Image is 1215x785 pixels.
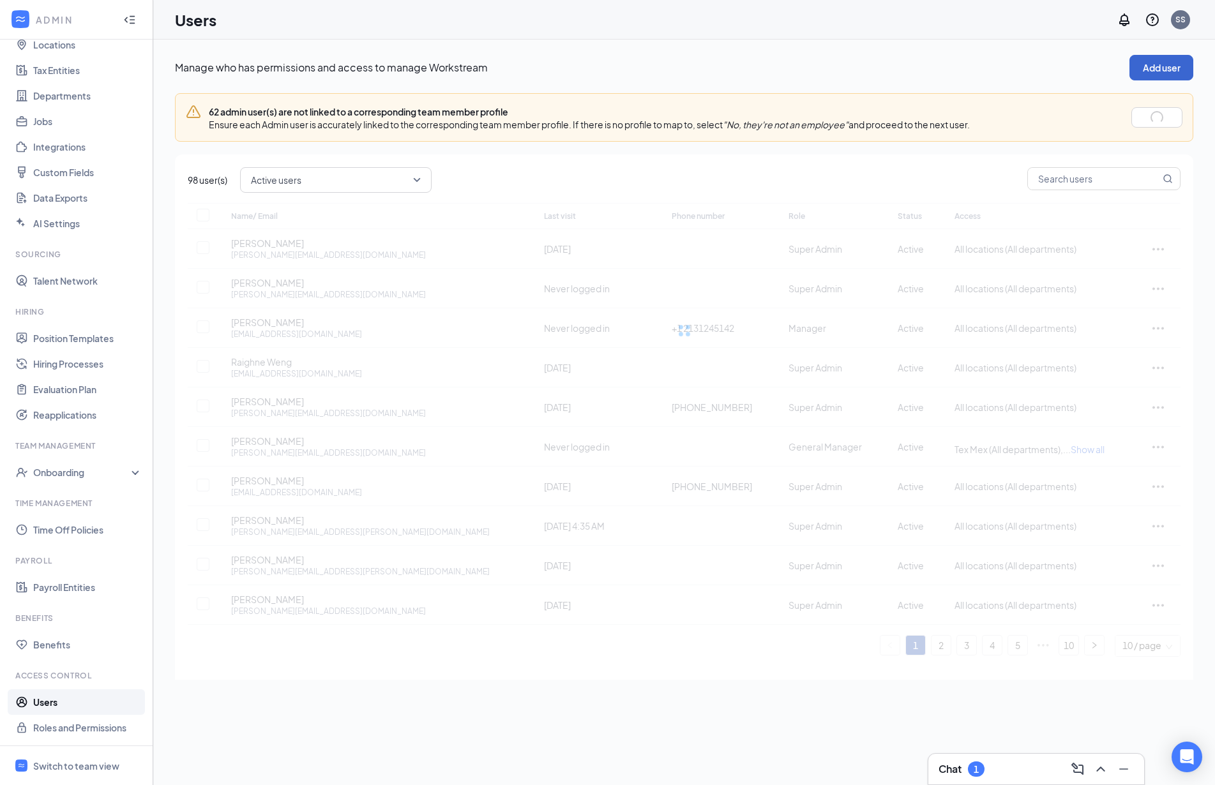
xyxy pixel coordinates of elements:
[175,61,1129,75] p: Manage who has permissions and access to manage Workstream
[33,325,142,351] a: Position Templates
[175,9,216,31] h1: Users
[1163,174,1173,184] svg: MagnifyingGlass
[33,402,142,428] a: Reapplications
[33,108,142,134] a: Jobs
[33,517,142,542] a: Time Off Policies
[33,57,142,83] a: Tax Entities
[17,761,26,770] svg: WorkstreamLogo
[1113,759,1134,779] button: Minimize
[1172,742,1202,772] div: Open Intercom Messenger
[188,173,227,187] span: 98 user(s)
[723,119,849,130] i: "No, they're not an employee"
[251,170,301,190] span: Active users
[1093,761,1108,777] svg: ChevronUp
[1070,761,1085,777] svg: ComposeMessage
[33,715,142,740] a: Roles and Permissions
[1116,761,1131,777] svg: Minimize
[15,249,140,260] div: Sourcing
[15,670,140,681] div: Access control
[1090,759,1111,779] button: ChevronUp
[33,632,142,657] a: Benefits
[15,613,140,624] div: Benefits
[15,466,28,479] svg: UserCheck
[33,466,132,479] div: Onboarding
[123,13,136,26] svg: Collapse
[1175,14,1186,25] div: SS
[15,306,140,317] div: Hiring
[33,689,142,715] a: Users
[33,574,142,600] a: Payroll Entities
[1129,55,1193,80] button: Add user
[33,351,142,377] a: Hiring Processes
[33,160,142,185] a: Custom Fields
[974,764,979,775] div: 1
[1117,12,1132,27] svg: Notifications
[209,105,970,118] div: 62 admin user(s) are not linked to a corresponding team member profile
[36,13,112,26] div: ADMIN
[15,498,140,509] div: Time Management
[15,440,140,451] div: Team Management
[33,134,142,160] a: Integrations
[186,104,201,119] svg: Warning
[1068,759,1088,779] button: ComposeMessage
[14,13,27,26] svg: WorkstreamLogo
[33,185,142,211] a: Data Exports
[33,32,142,57] a: Locations
[33,211,142,236] a: AI Settings
[33,83,142,108] a: Departments
[209,118,970,131] div: Ensure each Admin user is accurately linked to the corresponding team member profile. If there is...
[1145,12,1160,27] svg: QuestionInfo
[33,268,142,294] a: Talent Network
[33,759,119,772] div: Switch to team view
[15,555,140,566] div: Payroll
[1028,168,1160,190] input: Search users
[33,377,142,402] a: Evaluation Plan
[939,762,962,776] h3: Chat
